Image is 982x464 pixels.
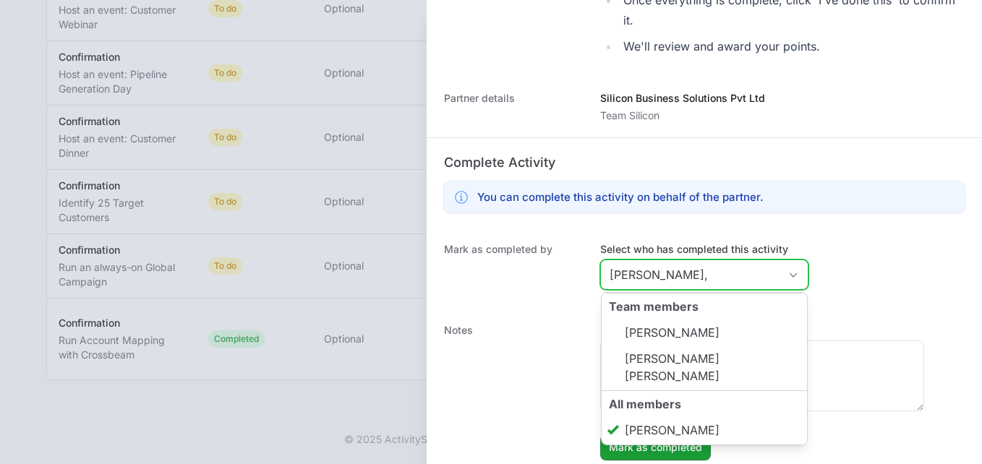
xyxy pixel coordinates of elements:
[444,91,583,123] dt: Partner details
[477,189,764,206] h3: You can complete this activity on behalf of the partner.
[600,323,924,338] label: Enter a note to be shown to partner
[609,439,702,456] span: Mark as completed
[779,260,808,289] div: Close
[444,323,583,460] dt: Notes
[619,36,965,56] li: We'll review and award your points.
[602,293,807,391] li: Team members
[444,152,965,173] h2: Complete Activity
[600,242,808,257] label: Select who has completed this activity
[602,390,807,445] li: All members
[444,242,583,294] dt: Mark as completed by
[600,434,711,460] button: Mark as completed
[600,91,765,106] p: Silicon Business Solutions Pvt Ltd
[600,108,765,123] p: Team Silicon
